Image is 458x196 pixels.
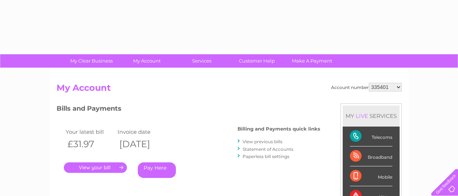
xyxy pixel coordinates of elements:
a: Customer Help [227,54,287,68]
a: My Clear Business [62,54,121,68]
h4: Billing and Payments quick links [238,126,320,132]
div: Account number [331,83,402,91]
th: [DATE] [116,137,168,152]
a: Make A Payment [282,54,342,68]
a: . [64,162,127,173]
a: Pay Here [138,162,176,178]
a: Statement of Accounts [243,146,293,152]
div: Mobile [350,166,392,186]
a: My Account [117,54,177,68]
div: Broadband [350,146,392,166]
h2: My Account [57,83,402,97]
th: £31.97 [64,137,116,152]
h3: Bills and Payments [57,103,320,116]
div: Telecoms [350,127,392,146]
div: LIVE [354,112,370,119]
a: View previous bills [243,139,282,144]
td: Your latest bill [64,127,116,137]
a: Services [172,54,232,68]
td: Invoice date [116,127,168,137]
a: Paperless bill settings [243,154,289,159]
div: MY SERVICES [343,106,400,126]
